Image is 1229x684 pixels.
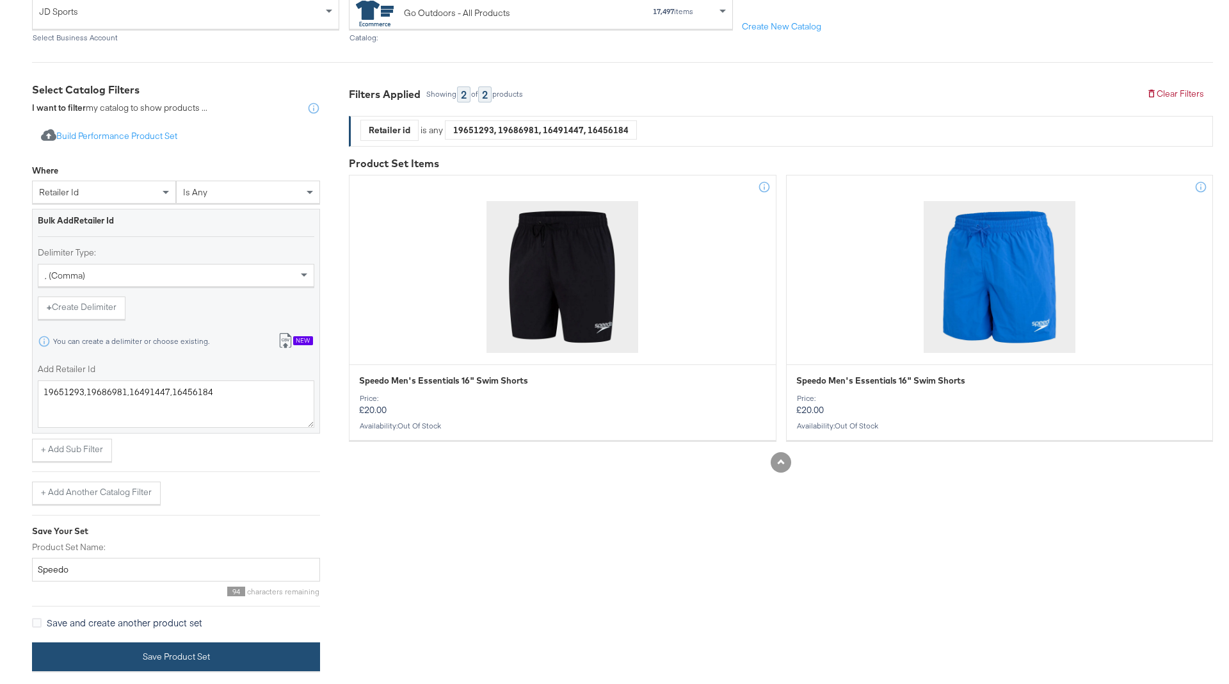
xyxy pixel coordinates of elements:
[47,301,52,313] strong: +
[227,587,245,596] span: 94
[32,102,86,113] strong: I want to filter
[457,86,470,102] div: 2
[588,7,694,16] div: items
[32,33,339,42] div: Select Business Account
[32,83,320,97] div: Select Catalog Filters
[359,394,766,416] p: £20.00
[32,541,320,553] label: Product Set Name:
[470,90,478,99] div: of
[32,165,58,177] div: Where
[45,270,85,281] span: , (comma)
[653,6,674,16] strong: 17,497
[359,375,528,387] span: Speedo Men's Essentials 16" Swim Shorts
[398,421,441,430] span: out of stock
[478,86,492,102] div: 2
[293,336,313,345] div: New
[39,186,79,198] span: retailer id
[32,102,207,115] div: my catalog to show products ...
[796,394,1203,403] div: Price:
[359,394,766,403] div: Price:
[796,421,1203,430] div: Availability :
[32,482,161,505] button: + Add Another Catalog Filter
[796,394,1203,416] p: £20.00
[419,124,445,136] div: is any
[359,421,766,430] div: Availability :
[796,375,965,387] span: Speedo Men's Essentials 16" Swim Shorts
[32,587,320,596] div: characters remaining
[32,125,186,149] button: Build Performance Product Set
[32,642,320,671] button: Save Product Set
[349,33,733,42] div: Catalog:
[38,380,314,428] textarea: 19651293,19686981,16491447,16456184
[361,120,418,140] div: Retailer id
[38,247,314,259] label: Delimiter Type:
[183,186,207,198] span: is any
[446,120,636,140] div: 19651293, 19686981, 16491447, 16456184
[52,337,210,346] div: You can create a delimiter or choose existing.
[733,15,830,38] button: Create New Catalog
[39,1,323,22] span: JD Sports
[492,90,524,99] div: products
[349,156,1213,171] div: Product Set Items
[349,87,421,102] div: Filters Applied
[38,363,314,375] label: Add Retailer Id
[426,90,457,99] div: Showing
[32,558,320,582] input: Give your set a descriptive name
[269,330,322,354] button: New
[404,6,510,20] div: Go Outdoors - All Products
[835,421,878,430] span: out of stock
[38,215,314,227] div: Bulk Add Retailer Id
[32,439,112,462] button: + Add Sub Filter
[47,616,202,629] span: Save and create another product set
[38,297,125,320] button: +Create Delimiter
[1137,83,1213,106] button: Clear Filters
[32,525,320,537] div: Save Your Set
